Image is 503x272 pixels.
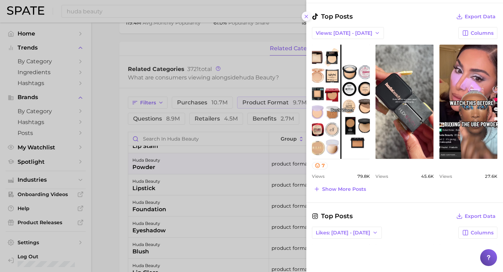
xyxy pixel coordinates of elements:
button: Show more posts [312,184,368,194]
span: Show more posts [322,186,366,192]
button: Columns [458,27,497,39]
button: Views: [DATE] - [DATE] [312,27,384,39]
span: Export Data [465,213,496,219]
span: Columns [471,230,494,236]
span: Views [375,174,388,179]
button: 7 [312,162,328,169]
button: Likes: [DATE] - [DATE] [312,227,382,239]
span: Likes: [DATE] - [DATE] [316,230,370,236]
button: Export Data [455,12,497,21]
span: Export Data [465,14,496,20]
button: Columns [458,227,497,239]
span: Views [312,174,325,179]
span: 27.6k [485,174,497,179]
span: 45.6k [421,174,434,179]
span: Top Posts [312,211,353,221]
span: Top Posts [312,12,353,21]
span: Views: [DATE] - [DATE] [316,30,372,36]
span: Columns [471,30,494,36]
span: 79.8k [357,174,370,179]
button: Export Data [455,211,497,221]
span: Views [439,174,452,179]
